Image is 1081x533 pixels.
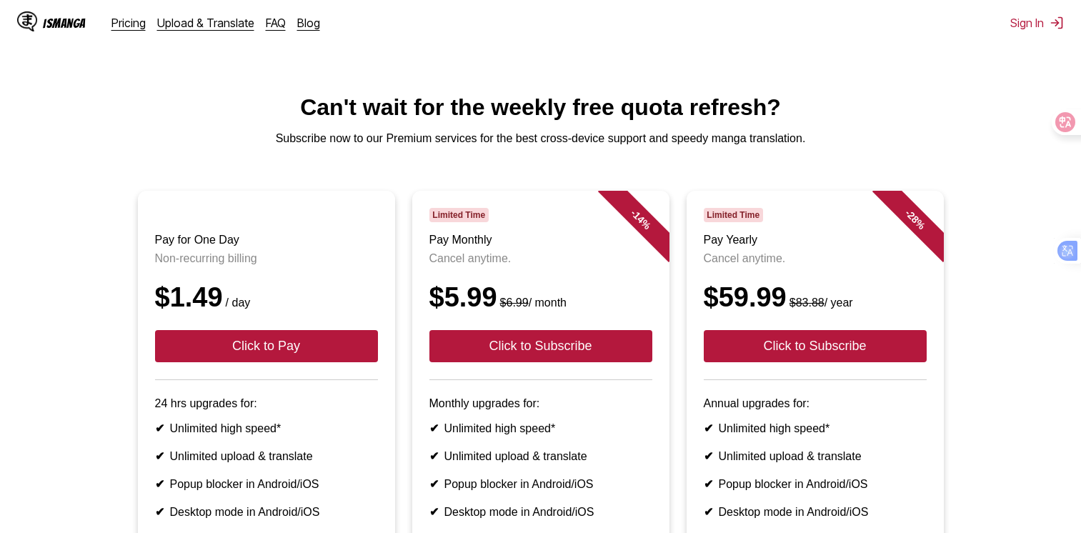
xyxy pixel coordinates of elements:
[429,330,652,362] button: Click to Subscribe
[1010,16,1064,30] button: Sign In
[787,297,853,309] small: / year
[500,297,529,309] s: $6.99
[155,282,378,313] div: $1.49
[429,282,652,313] div: $5.99
[17,11,37,31] img: IsManga Logo
[155,330,378,362] button: Click to Pay
[11,94,1070,121] h1: Can't wait for the weekly free quota refresh?
[155,422,164,434] b: ✔
[429,506,439,518] b: ✔
[1050,16,1064,30] img: Sign out
[704,330,927,362] button: Click to Subscribe
[704,234,927,246] h3: Pay Yearly
[155,422,378,435] li: Unlimited high speed*
[704,477,927,491] li: Popup blocker in Android/iOS
[597,176,683,262] div: - 14 %
[704,450,713,462] b: ✔
[704,422,927,435] li: Unlimited high speed*
[429,422,652,435] li: Unlimited high speed*
[11,132,1070,145] p: Subscribe now to our Premium services for the best cross-device support and speedy manga translat...
[155,252,378,265] p: Non-recurring billing
[704,449,927,463] li: Unlimited upload & translate
[266,16,286,30] a: FAQ
[429,449,652,463] li: Unlimited upload & translate
[429,422,439,434] b: ✔
[704,478,713,490] b: ✔
[789,297,825,309] s: $83.88
[155,505,378,519] li: Desktop mode in Android/iOS
[429,477,652,491] li: Popup blocker in Android/iOS
[704,252,927,265] p: Cancel anytime.
[704,282,927,313] div: $59.99
[429,450,439,462] b: ✔
[17,11,111,34] a: IsManga LogoIsManga
[155,477,378,491] li: Popup blocker in Android/iOS
[704,505,927,519] li: Desktop mode in Android/iOS
[429,234,652,246] h3: Pay Monthly
[297,16,320,30] a: Blog
[429,397,652,410] p: Monthly upgrades for:
[704,506,713,518] b: ✔
[429,208,489,222] span: Limited Time
[497,297,567,309] small: / month
[155,450,164,462] b: ✔
[155,234,378,246] h3: Pay for One Day
[704,397,927,410] p: Annual upgrades for:
[155,397,378,410] p: 24 hrs upgrades for:
[111,16,146,30] a: Pricing
[872,176,957,262] div: - 28 %
[157,16,254,30] a: Upload & Translate
[155,478,164,490] b: ✔
[155,449,378,463] li: Unlimited upload & translate
[223,297,251,309] small: / day
[429,478,439,490] b: ✔
[155,506,164,518] b: ✔
[704,422,713,434] b: ✔
[704,208,763,222] span: Limited Time
[429,505,652,519] li: Desktop mode in Android/iOS
[429,252,652,265] p: Cancel anytime.
[43,16,86,30] div: IsManga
